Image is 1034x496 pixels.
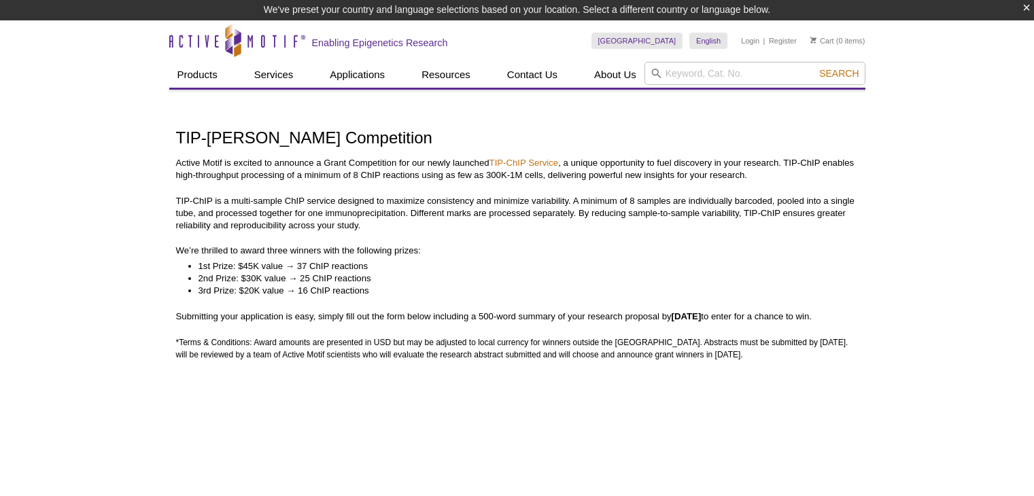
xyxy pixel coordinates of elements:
p: TIP-ChIP is a multi-sample ChIP service designed to maximize consistency and minimize variability... [176,195,859,232]
a: English [689,33,727,49]
p: Submitting your application is easy, simply fill out the form below including a 500-word summary ... [176,311,859,323]
a: Register [769,36,797,46]
input: Keyword, Cat. No. [644,62,865,85]
p: *Terms & Conditions: Award amounts are presented in USD but may be adjusted to local currency for... [176,336,859,361]
strong: [DATE] [672,311,702,321]
li: 1st Prize: $45K value → 37 ChIP reactions [199,260,845,272]
p: Active Motif is excited to announce a Grant Competition for our newly launched , a unique opportu... [176,157,859,181]
img: Your Cart [810,37,816,43]
span: Search [819,68,859,79]
a: Resources [413,62,479,88]
h1: TIP-[PERSON_NAME] Competition [176,129,859,149]
li: | [763,33,765,49]
h2: Enabling Epigenetics Research [312,37,448,49]
a: [GEOGRAPHIC_DATA] [591,33,683,49]
li: (0 items) [810,33,865,49]
a: Applications [322,62,393,88]
a: Login [741,36,759,46]
a: Services [246,62,302,88]
a: About Us [586,62,644,88]
button: Search [815,67,863,79]
li: 3rd Prize: $20K value → 16 ChIP reactions [199,285,845,297]
a: TIP-ChIP Service [489,158,559,168]
p: We’re thrilled to award three winners with the following prizes: [176,245,859,257]
a: Products [169,62,226,88]
a: Contact Us [499,62,566,88]
a: Cart [810,36,834,46]
li: 2nd Prize: $30K value → 25 ChIP reactions [199,272,845,285]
